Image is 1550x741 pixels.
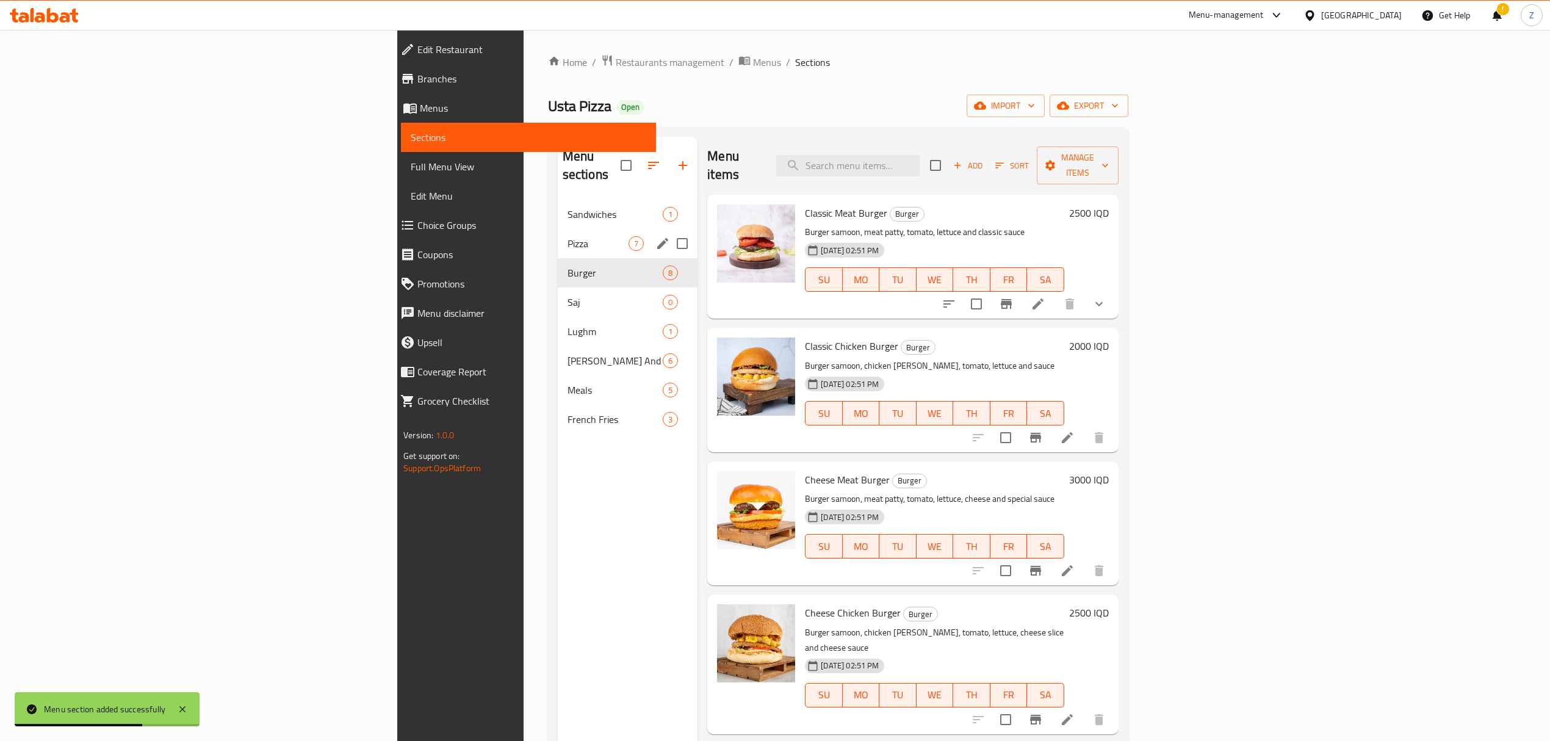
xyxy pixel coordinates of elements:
[892,474,927,488] div: Burger
[401,152,656,181] a: Full Menu View
[843,683,879,707] button: MO
[816,378,884,390] span: [DATE] 02:51 PM
[1529,9,1534,22] span: Z
[890,207,925,222] div: Burger
[729,55,734,70] li: /
[558,375,698,405] div: Meals5
[1060,563,1075,578] a: Edit menu item
[1050,95,1128,117] button: export
[663,297,677,308] span: 0
[403,460,481,476] a: Support.OpsPlatform
[558,195,698,439] nav: Menu sections
[1069,338,1109,355] h6: 2000 IQD
[843,534,879,558] button: MO
[901,340,935,355] div: Burger
[953,401,990,425] button: TH
[558,200,698,229] div: Sandwiches1
[901,341,935,355] span: Burger
[1055,289,1084,319] button: delete
[663,355,677,367] span: 6
[1059,98,1119,114] span: export
[717,338,795,416] img: Classic Chicken Burger
[1047,150,1109,181] span: Manage items
[1321,9,1402,22] div: [GEOGRAPHIC_DATA]
[934,289,964,319] button: sort-choices
[848,686,874,704] span: MO
[663,353,678,368] div: items
[1021,423,1050,452] button: Branch-specific-item
[391,240,656,269] a: Coupons
[391,357,656,386] a: Coverage Report
[805,204,887,222] span: Classic Meat Burger
[893,474,926,488] span: Burger
[1032,538,1059,555] span: SA
[568,207,663,222] span: Sandwiches
[568,383,663,397] div: Meals
[1084,289,1114,319] button: show more
[948,156,987,175] span: Add item
[990,401,1027,425] button: FR
[558,317,698,346] div: Lughm1
[953,683,990,707] button: TH
[663,412,678,427] div: items
[654,234,672,253] button: edit
[663,266,678,280] div: items
[558,258,698,287] div: Burger8
[548,54,1128,70] nav: breadcrumb
[411,130,646,145] span: Sections
[663,267,677,279] span: 8
[948,156,987,175] button: Add
[616,55,724,70] span: Restaurants management
[958,686,985,704] span: TH
[921,538,948,555] span: WE
[967,95,1045,117] button: import
[904,607,937,621] span: Burger
[805,683,842,707] button: SU
[917,267,953,292] button: WE
[391,211,656,240] a: Choice Groups
[964,291,989,317] span: Select to update
[848,271,874,289] span: MO
[805,267,842,292] button: SU
[917,683,953,707] button: WE
[568,324,663,339] div: Lughm
[805,471,890,489] span: Cheese Meat Burger
[995,538,1022,555] span: FR
[1027,534,1064,558] button: SA
[958,538,985,555] span: TH
[976,98,1035,114] span: import
[568,236,629,251] span: Pizza
[753,55,781,70] span: Menus
[1092,297,1106,311] svg: Show Choices
[805,358,1064,374] p: Burger samoon, chicken [PERSON_NAME], tomato, lettuce and sauce
[568,353,663,368] span: [PERSON_NAME] And Strips
[401,123,656,152] a: Sections
[921,271,948,289] span: WE
[558,346,698,375] div: [PERSON_NAME] And Strips6
[805,534,842,558] button: SU
[417,306,646,320] span: Menu disclaimer
[958,271,985,289] span: TH
[663,326,677,338] span: 1
[816,660,884,671] span: [DATE] 02:51 PM
[391,35,656,64] a: Edit Restaurant
[613,153,639,178] span: Select all sections
[558,229,698,258] div: Pizza7edit
[953,267,990,292] button: TH
[993,425,1018,450] span: Select to update
[923,153,948,178] span: Select section
[568,266,663,280] span: Burger
[1060,712,1075,727] a: Edit menu item
[795,55,830,70] span: Sections
[663,414,677,425] span: 3
[848,405,874,422] span: MO
[995,686,1022,704] span: FR
[995,271,1022,289] span: FR
[403,427,433,443] span: Version:
[953,534,990,558] button: TH
[568,412,663,427] span: French Fries
[1031,297,1045,311] a: Edit menu item
[995,159,1029,173] span: Sort
[663,295,678,309] div: items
